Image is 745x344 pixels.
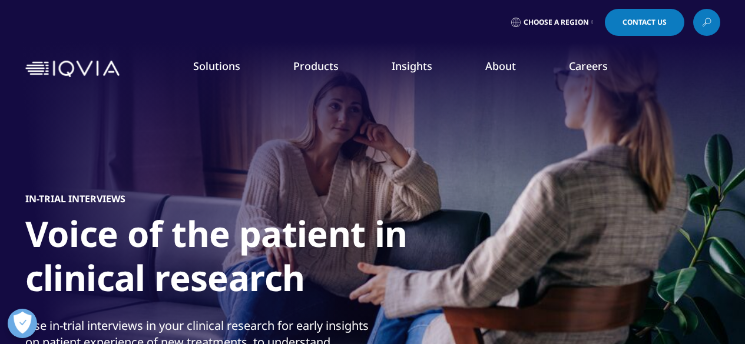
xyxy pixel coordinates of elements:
nav: Primary [124,41,720,96]
a: Insights [392,59,432,73]
a: Contact Us [605,9,684,36]
a: Careers [569,59,608,73]
a: Solutions [193,59,240,73]
a: About [485,59,516,73]
a: Products [293,59,339,73]
img: IQVIA Healthcare Information Technology and Pharma Clinical Research Company [25,61,120,78]
button: Open Preferences [8,309,37,338]
h1: Voice of the patient in clinical research [25,212,467,307]
span: Choose a Region [524,18,589,27]
h5: IN-TRIAL INTERVIEWS [25,193,125,205]
span: Contact Us [623,19,667,26]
